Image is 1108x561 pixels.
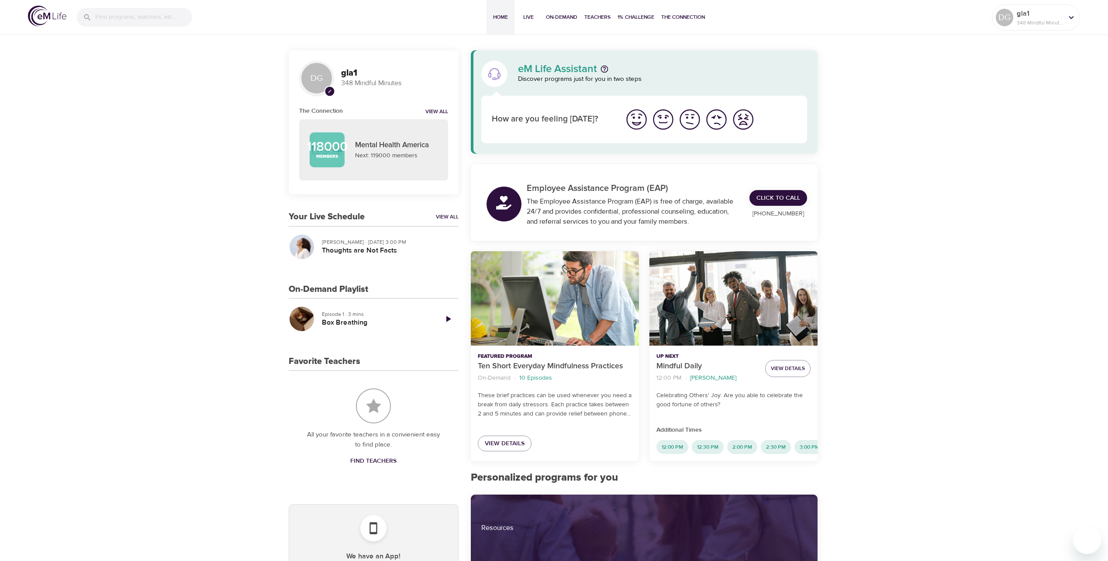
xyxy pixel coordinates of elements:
[518,64,597,74] p: eM Life Assistant
[527,182,739,195] p: Employee Assistance Program (EAP)
[703,106,730,133] button: I'm feeling bad
[794,443,825,451] span: 3:00 PM
[425,108,448,116] a: View all notifications
[471,471,818,484] h2: Personalized programs for you
[649,251,818,346] button: Mindful Daily
[478,360,632,372] p: Ten Short Everyday Mindfulness Practices
[299,106,343,116] h6: The Connection
[651,107,675,132] img: good
[487,67,501,81] img: eM Life Assistant
[347,453,400,469] a: Find Teachers
[307,140,348,153] p: 118000
[677,106,703,133] button: I'm feeling ok
[322,310,431,318] p: Episode 1 · 3 mins
[618,13,654,22] span: 1% Challenge
[299,61,334,96] div: DG
[356,388,391,423] img: Favorite Teachers
[436,213,459,221] a: View All
[289,357,360,367] h3: Favorite Teachers
[771,364,805,373] span: View Details
[756,193,800,204] span: Click to Call
[546,13,577,22] span: On-Demand
[289,212,365,222] h3: Your Live Schedule
[478,436,532,452] a: View Details
[650,106,677,133] button: I'm feeling good
[656,353,758,360] p: Up Next
[471,251,639,346] button: Ten Short Everyday Mindfulness Practices
[306,430,441,450] p: All your favorite teachers in a convienient easy to find place.
[661,13,705,22] span: The Connection
[322,246,452,255] h5: Thoughts are Not Facts
[692,440,724,454] div: 12:30 PM
[485,438,525,449] span: View Details
[481,523,808,533] p: Resources
[690,374,736,383] p: [PERSON_NAME]
[518,13,539,22] span: Live
[1017,19,1063,27] p: 348 Mindful Minutes
[584,13,611,22] span: Teachers
[656,372,758,384] nav: breadcrumb
[355,151,438,160] p: Next: 119000 members
[794,440,825,454] div: 3:00 PM
[527,197,739,227] div: The Employee Assistance Program (EAP) is free of charge, available 24/7 and provides confidential...
[656,426,811,435] p: Additional Times
[316,153,338,160] p: Members
[322,238,452,246] p: [PERSON_NAME] · [DATE] 3:00 PM
[727,440,757,454] div: 2:00 PM
[490,13,511,22] span: Home
[28,6,66,26] img: logo
[296,552,451,561] h5: We have an App!
[518,74,808,84] p: Discover programs just for you in two steps
[341,78,448,88] p: 348 Mindful Minutes
[749,209,807,218] p: [PHONE_NUMBER]
[95,8,192,27] input: Find programs, teachers, etc...
[727,443,757,451] span: 2:00 PM
[692,443,724,451] span: 12:30 PM
[656,391,811,409] p: Celebrating Others' Joy: Are you able to celebrate the good fortune of others?
[685,372,687,384] li: ·
[1017,8,1063,19] p: gla1
[478,374,511,383] p: On-Demand
[656,440,688,454] div: 12:00 PM
[730,106,756,133] button: I'm feeling worst
[519,374,552,383] p: 10 Episodes
[765,360,811,377] button: View Details
[478,391,632,419] p: These brief practices can be used whenever you need a break from daily stressors. Each practice t...
[289,284,368,294] h3: On-Demand Playlist
[438,308,459,329] a: Play Episode
[289,306,315,332] button: Box Breathing
[514,372,516,384] li: ·
[1073,526,1101,554] iframe: Button to launch messaging window
[656,360,758,372] p: Mindful Daily
[678,107,702,132] img: ok
[704,107,728,132] img: bad
[625,107,649,132] img: great
[355,140,438,151] p: Mental Health America
[492,113,613,126] p: How are you feeling [DATE]?
[322,318,431,327] h5: Box Breathing
[478,353,632,360] p: Featured Program
[761,440,791,454] div: 2:30 PM
[623,106,650,133] button: I'm feeling great
[656,443,688,451] span: 12:00 PM
[731,107,755,132] img: worst
[341,68,448,78] h3: gla1
[478,372,632,384] nav: breadcrumb
[996,9,1013,26] div: DG
[350,456,397,467] span: Find Teachers
[761,443,791,451] span: 2:30 PM
[749,190,807,206] a: Click to Call
[656,374,681,383] p: 12:00 PM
